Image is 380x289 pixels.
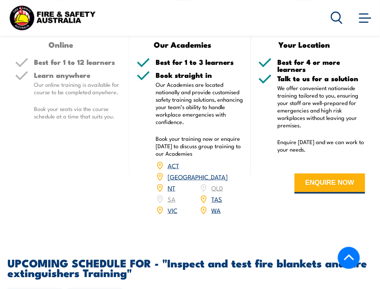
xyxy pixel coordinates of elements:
[168,183,175,192] a: NT
[156,72,243,79] h5: Book straight in
[211,206,221,215] a: WA
[7,258,373,277] h2: UPCOMING SCHEDULE FOR - "Inspect and test fire blankets and fire extinguishers Training"
[34,72,122,79] h5: Learn anywhere
[168,161,179,170] a: ACT
[137,40,228,49] h3: Our Academies
[15,40,107,49] h3: Online
[295,174,365,194] button: ENQUIRE NOW
[34,105,122,120] p: Book your seats via the course schedule at a time that suits you.
[258,40,350,49] h3: Your Location
[156,81,243,126] p: Our Academies are located nationally and provide customised safety training solutions, enhancing ...
[156,58,243,66] h5: Best for 1 to 3 learners
[277,58,365,73] h5: Best for 4 or more learners
[277,75,365,82] h5: Talk to us for a solution
[211,194,222,203] a: TAS
[168,172,228,181] a: [GEOGRAPHIC_DATA]
[277,138,365,153] p: Enquire [DATE] and we can work to your needs.
[277,84,365,129] p: We offer convenient nationwide training tailored to you, ensuring your staff are well-prepared fo...
[156,135,243,157] p: Book your training now or enquire [DATE] to discuss group training to our Academies
[34,58,122,66] h5: Best for 1 to 12 learners
[168,206,177,215] a: VIC
[34,81,122,96] p: Our online training is available for course to be completed anywhere.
